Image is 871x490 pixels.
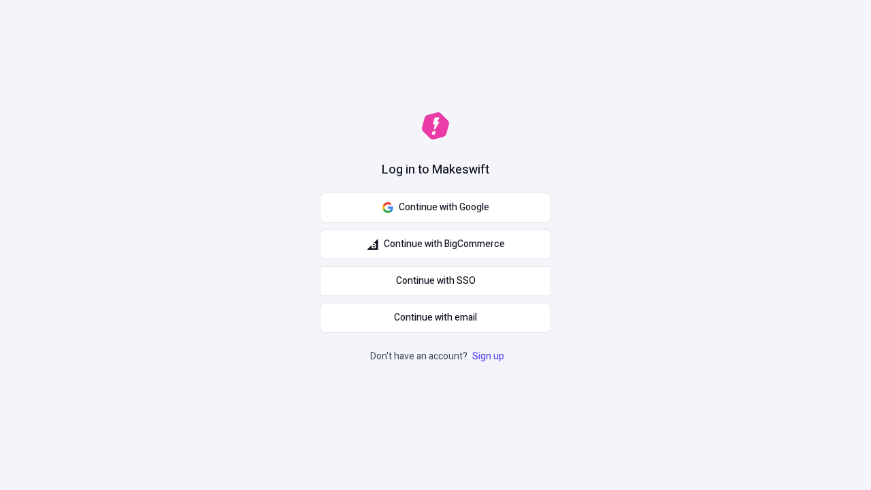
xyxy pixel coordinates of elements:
button: Continue with Google [320,193,551,223]
p: Don't have an account? [370,349,507,364]
a: Sign up [470,349,507,363]
span: Continue with BigCommerce [384,237,505,252]
span: Continue with Google [399,200,489,215]
a: Continue with SSO [320,266,551,296]
button: Continue with BigCommerce [320,229,551,259]
h1: Log in to Makeswift [382,161,489,179]
button: Continue with email [320,303,551,333]
span: Continue with email [394,310,477,325]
